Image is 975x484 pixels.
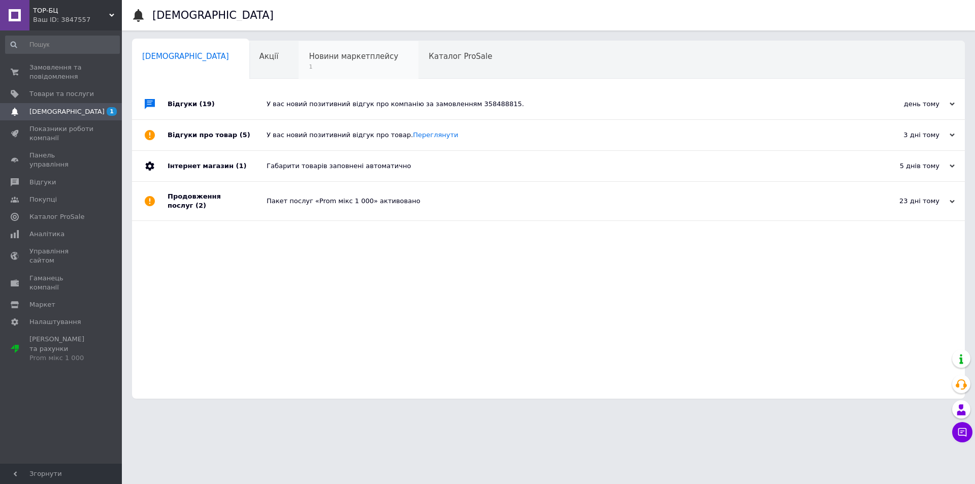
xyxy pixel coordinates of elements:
[33,6,109,15] span: TOP-БЦ
[29,195,57,204] span: Покупці
[309,63,398,71] span: 1
[267,100,853,109] div: У вас новий позитивний відгук про компанію за замовленням 358488815.
[29,230,64,239] span: Аналітика
[259,52,279,61] span: Акції
[29,300,55,309] span: Маркет
[29,274,94,292] span: Гаманець компанії
[29,124,94,143] span: Показники роботи компанії
[29,151,94,169] span: Панель управління
[29,317,81,327] span: Налаштування
[952,422,972,442] button: Чат з покупцем
[29,353,94,363] div: Prom мікс 1 000
[267,131,853,140] div: У вас новий позитивний відгук про товар.
[200,100,215,108] span: (19)
[236,162,246,170] span: (1)
[853,100,955,109] div: день тому
[309,52,398,61] span: Новини маркетплейсу
[5,36,120,54] input: Пошук
[168,182,267,220] div: Продовження послуг
[29,247,94,265] span: Управління сайтом
[29,107,105,116] span: [DEMOGRAPHIC_DATA]
[240,131,250,139] span: (5)
[853,197,955,206] div: 23 дні тому
[107,107,117,116] span: 1
[33,15,122,24] div: Ваш ID: 3847557
[152,9,274,21] h1: [DEMOGRAPHIC_DATA]
[168,151,267,181] div: Інтернет магазин
[142,52,229,61] span: [DEMOGRAPHIC_DATA]
[196,202,206,209] span: (2)
[29,335,94,363] span: [PERSON_NAME] та рахунки
[413,131,458,139] a: Переглянути
[853,131,955,140] div: 3 дні тому
[853,162,955,171] div: 5 днів тому
[29,63,94,81] span: Замовлення та повідомлення
[168,89,267,119] div: Відгуки
[168,120,267,150] div: Відгуки про товар
[29,212,84,221] span: Каталог ProSale
[29,178,56,187] span: Відгуки
[29,89,94,99] span: Товари та послуги
[429,52,492,61] span: Каталог ProSale
[267,162,853,171] div: Габарити товарів заповнені автоматично
[267,197,853,206] div: Пакет послуг «Prom мікс 1 000» активовано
